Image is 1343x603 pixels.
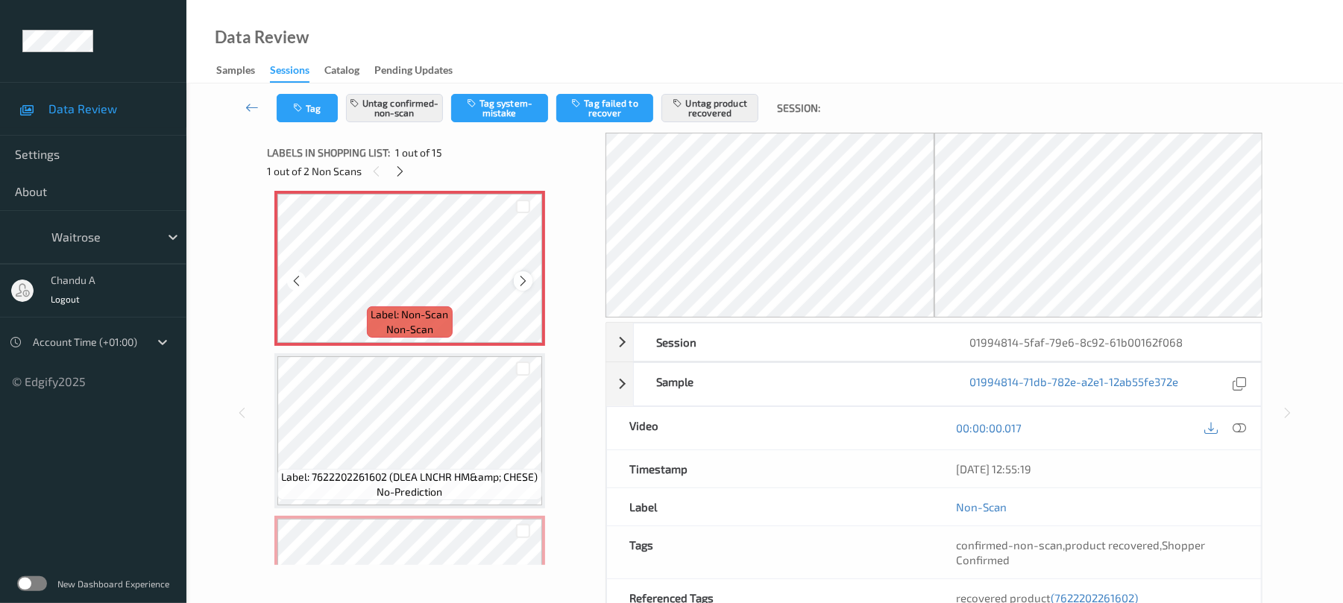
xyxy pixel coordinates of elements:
[267,162,595,180] div: 1 out of 2 Non Scans
[270,63,309,83] div: Sessions
[282,470,538,484] span: Label: 7622202261602 (DLEA LNCHR HM&amp; CHESE)
[957,538,1063,552] span: confirmed-non-scan
[556,94,653,122] button: Tag failed to recover
[346,94,443,122] button: Untag confirmed-non-scan
[970,374,1179,394] a: 01994814-71db-782e-a2e1-12ab55fe372e
[277,94,338,122] button: Tag
[957,420,1022,435] a: 00:00:00.017
[324,60,374,81] a: Catalog
[374,60,468,81] a: Pending Updates
[377,484,443,499] span: no-prediction
[948,323,1262,361] div: 01994814-5faf-79e6-8c92-61b00162f068
[661,94,758,122] button: Untag product recovered
[371,307,449,322] span: Label: Non-Scan
[395,145,442,160] span: 1 out of 15
[374,63,453,81] div: Pending Updates
[607,526,934,578] div: Tags
[606,323,1262,362] div: Session01994814-5faf-79e6-8c92-61b00162f068
[324,63,359,81] div: Catalog
[957,538,1206,566] span: Shopper Confirmed
[216,60,270,81] a: Samples
[215,30,309,45] div: Data Review
[607,450,934,487] div: Timestamp
[957,538,1206,566] span: , ,
[777,101,820,116] span: Session:
[606,362,1262,406] div: Sample01994814-71db-782e-a2e1-12ab55fe372e
[1066,538,1160,552] span: product recovered
[607,488,934,525] div: Label
[634,323,948,361] div: Session
[386,322,433,337] span: non-scan
[267,145,390,160] span: Labels in shopping list:
[270,60,324,83] a: Sessions
[216,63,255,81] div: Samples
[607,407,934,449] div: Video
[634,363,948,405] div: Sample
[957,461,1239,476] div: [DATE] 12:55:19
[451,94,548,122] button: Tag system-mistake
[957,499,1007,514] a: Non-Scan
